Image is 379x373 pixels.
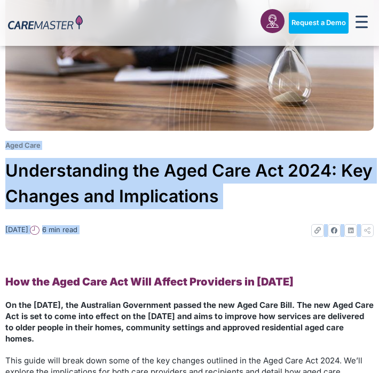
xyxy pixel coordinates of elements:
a: Request a Demo [289,12,349,34]
a: Aged Care [5,141,41,149]
img: CareMaster Logo [8,15,83,31]
h1: Understanding the Aged Care Act 2024: Key Changes and Implications [5,158,374,209]
div: Menu Toggle [353,12,372,34]
strong: On the [DATE], the Australian Government passed the new Aged Care Bill. The new Aged Care Act is ... [5,300,374,344]
strong: How the Aged Care Act Will Affect Providers in [DATE] [5,275,294,288]
span: Request a Demo [291,19,346,27]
